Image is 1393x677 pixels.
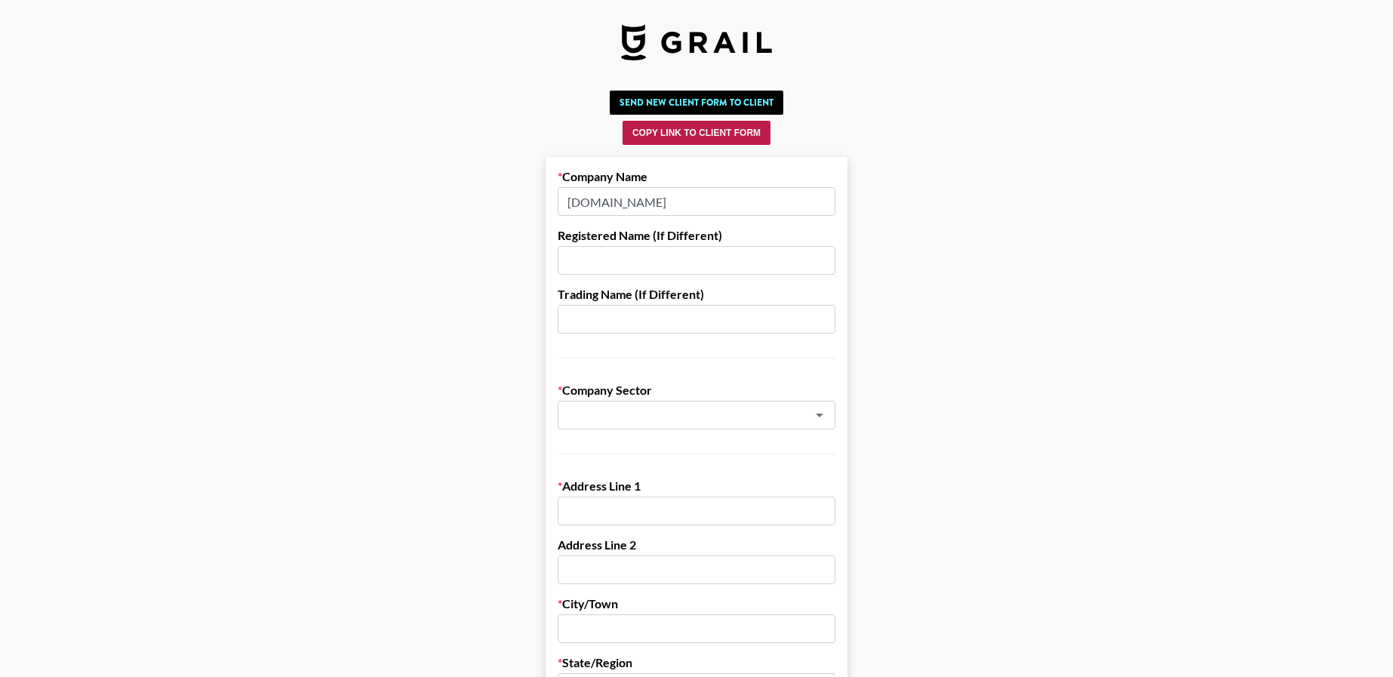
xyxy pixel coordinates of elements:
label: Company Name [558,169,835,184]
label: Registered Name (If Different) [558,228,835,243]
button: Copy Link to Client Form [623,121,770,145]
label: Address Line 1 [558,479,835,494]
img: Grail Talent Logo [621,24,772,60]
label: City/Town [558,596,835,611]
label: Address Line 2 [558,537,835,552]
label: State/Region [558,655,835,670]
label: Trading Name (If Different) [558,287,835,302]
label: Company Sector [558,383,835,398]
button: Send New Client Form to Client [610,91,783,115]
button: Open [809,405,830,426]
